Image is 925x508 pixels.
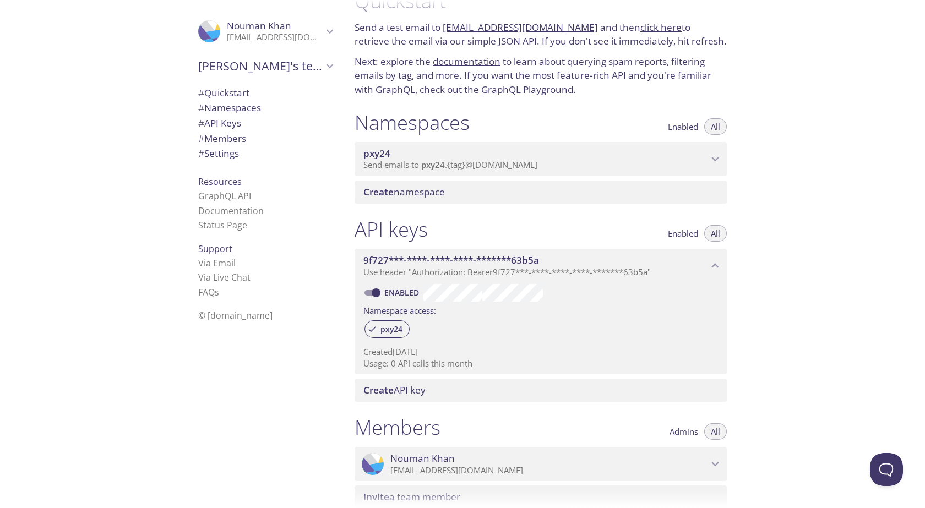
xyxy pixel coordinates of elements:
[433,55,500,68] a: documentation
[198,132,204,145] span: #
[704,423,727,440] button: All
[198,147,239,160] span: Settings
[189,85,341,101] div: Quickstart
[227,19,291,32] span: Nouman Khan
[663,423,705,440] button: Admins
[363,185,394,198] span: Create
[198,286,219,298] a: FAQ
[364,320,410,338] div: pxy24
[198,243,232,255] span: Support
[198,147,204,160] span: #
[355,447,727,481] div: Nouman Khan
[481,83,573,96] a: GraphQL Playground
[198,86,249,99] span: Quickstart
[189,100,341,116] div: Namespaces
[640,21,682,34] a: click here
[363,346,718,358] p: Created [DATE]
[704,225,727,242] button: All
[390,465,708,476] p: [EMAIL_ADDRESS][DOMAIN_NAME]
[198,271,251,283] a: Via Live Chat
[661,225,705,242] button: Enabled
[355,415,440,440] h1: Members
[355,379,727,402] div: Create API Key
[198,176,242,188] span: Resources
[198,101,204,114] span: #
[198,132,246,145] span: Members
[198,309,273,321] span: © [DOMAIN_NAME]
[198,86,204,99] span: #
[198,257,236,269] a: Via Email
[363,384,426,396] span: API key
[661,118,705,135] button: Enabled
[198,101,261,114] span: Namespaces
[198,190,251,202] a: GraphQL API
[443,21,598,34] a: [EMAIL_ADDRESS][DOMAIN_NAME]
[421,159,445,170] span: pxy24
[363,147,390,160] span: pxy24
[355,217,428,242] h1: API keys
[198,205,264,217] a: Documentation
[355,54,727,97] p: Next: explore the to learn about querying spam reports, filtering emails by tag, and more. If you...
[355,110,470,135] h1: Namespaces
[215,286,219,298] span: s
[355,142,727,176] div: pxy24 namespace
[198,117,241,129] span: API Keys
[363,302,436,318] label: Namespace access:
[374,324,409,334] span: pxy24
[198,117,204,129] span: #
[189,52,341,80] div: Nouman's team
[189,131,341,146] div: Members
[189,146,341,161] div: Team Settings
[189,13,341,50] div: Nouman Khan
[363,185,445,198] span: namespace
[198,58,323,74] span: [PERSON_NAME]'s team
[355,181,727,204] div: Create namespace
[704,118,727,135] button: All
[363,159,537,170] span: Send emails to . {tag} @[DOMAIN_NAME]
[390,452,455,465] span: Nouman Khan
[189,116,341,131] div: API Keys
[870,453,903,486] iframe: Help Scout Beacon - Open
[383,287,423,298] a: Enabled
[363,384,394,396] span: Create
[198,219,247,231] a: Status Page
[227,32,323,43] p: [EMAIL_ADDRESS][DOMAIN_NAME]
[355,20,727,48] p: Send a test email to and then to retrieve the email via our simple JSON API. If you don't see it ...
[363,358,718,369] p: Usage: 0 API calls this month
